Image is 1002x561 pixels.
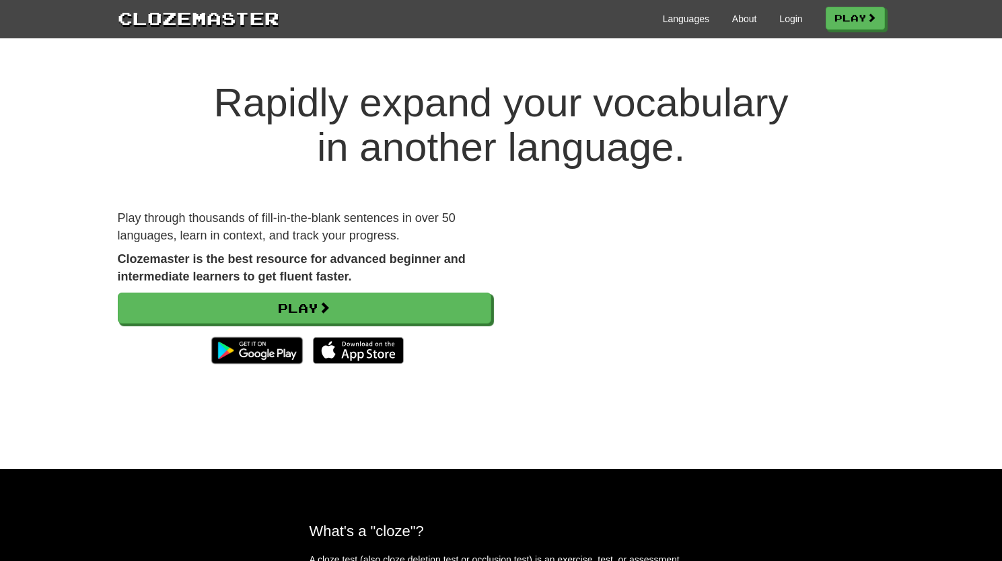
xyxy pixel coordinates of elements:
[118,293,491,324] a: Play
[732,12,757,26] a: About
[118,210,491,244] p: Play through thousands of fill-in-the-blank sentences in over 50 languages, learn in context, and...
[779,12,802,26] a: Login
[118,5,279,30] a: Clozemaster
[313,337,404,364] img: Download_on_the_App_Store_Badge_US-UK_135x40-25178aeef6eb6b83b96f5f2d004eda3bffbb37122de64afbaef7...
[310,523,693,539] h2: What's a "cloze"?
[118,252,466,283] strong: Clozemaster is the best resource for advanced beginner and intermediate learners to get fluent fa...
[663,12,709,26] a: Languages
[205,330,309,371] img: Get it on Google Play
[826,7,885,30] a: Play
